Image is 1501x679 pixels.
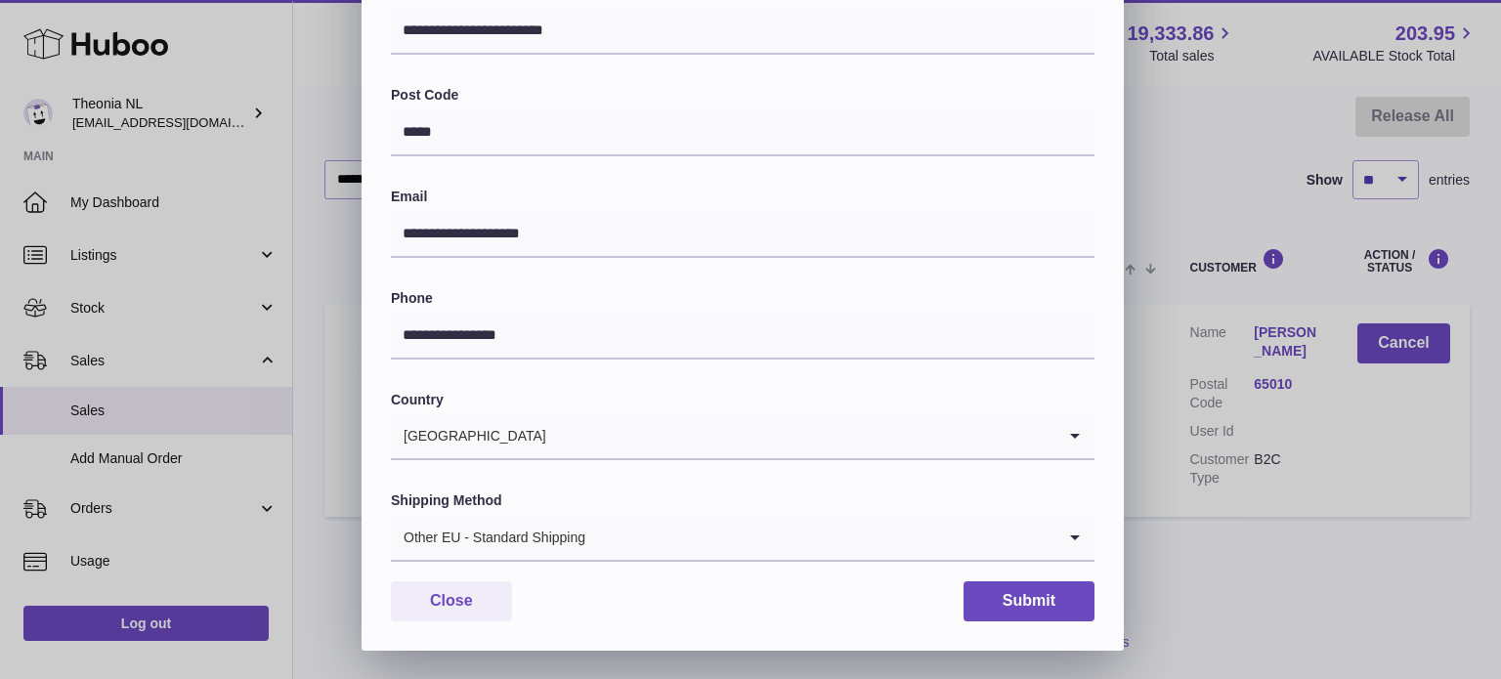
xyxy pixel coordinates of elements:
[391,413,547,458] span: [GEOGRAPHIC_DATA]
[391,86,1094,105] label: Post Code
[391,188,1094,206] label: Email
[964,581,1094,621] button: Submit
[391,289,1094,308] label: Phone
[391,491,1094,510] label: Shipping Method
[391,413,1094,460] div: Search for option
[391,391,1094,409] label: Country
[391,581,512,621] button: Close
[391,515,586,560] span: Other EU - Standard Shipping
[391,515,1094,562] div: Search for option
[586,515,1055,560] input: Search for option
[547,413,1055,458] input: Search for option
